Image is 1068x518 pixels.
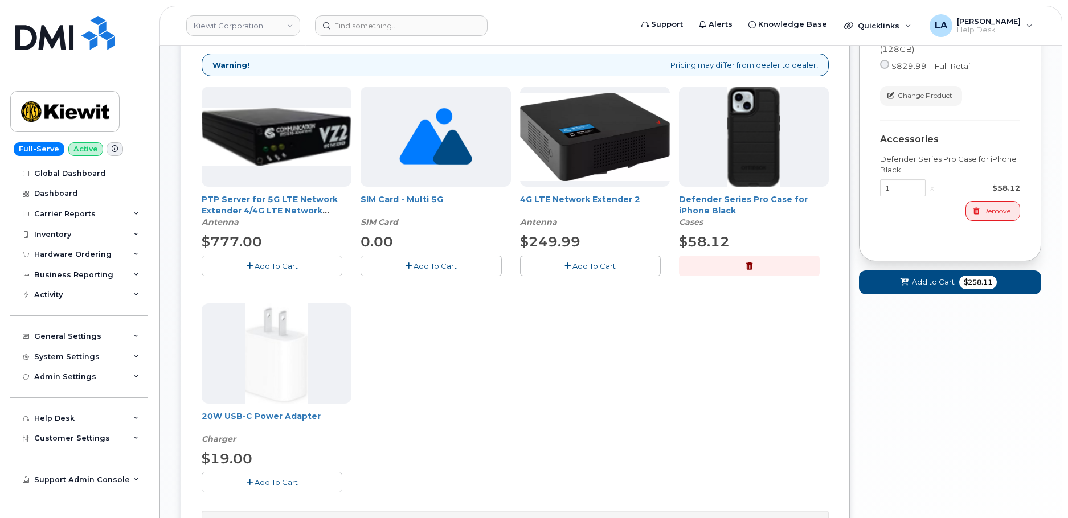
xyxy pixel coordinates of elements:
[740,13,835,36] a: Knowledge Base
[880,134,1020,145] div: Accessories
[202,217,239,227] em: Antenna
[520,93,670,182] img: 4glte_extender.png
[727,87,780,187] img: defenderiphone14.png
[758,19,827,30] span: Knowledge Base
[202,434,236,444] em: Charger
[633,13,691,36] a: Support
[202,194,338,227] a: PTP Server for 5G LTE Network Extender 4/4G LTE Network Extender 3
[891,61,972,71] span: $829.99 - Full Retail
[202,411,321,421] a: 20W USB-C Power Adapter
[957,17,1021,26] span: [PERSON_NAME]
[880,60,889,69] input: $829.99 - Full Retail
[912,277,955,287] span: Add to Cart
[572,261,616,270] span: Add To Cart
[939,183,1020,194] div: $58.12
[520,256,661,276] button: Add To Cart
[202,194,351,228] div: PTP Server for 5G LTE Network Extender 4/4G LTE Network Extender 3
[202,233,262,250] span: $777.00
[202,472,342,492] button: Add To Cart
[202,256,342,276] button: Add To Cart
[935,19,947,32] span: LA
[520,194,640,204] a: 4G LTE Network Extender 2
[186,15,300,36] a: Kiewit Corporation
[679,194,808,216] a: Defender Series Pro Case for iPhone Black
[709,19,733,30] span: Alerts
[212,60,249,71] strong: Warning!
[679,217,703,227] em: Cases
[255,261,298,270] span: Add To Cart
[361,194,443,204] a: SIM Card - Multi 5G
[520,194,670,228] div: 4G LTE Network Extender 2
[361,233,393,250] span: 0.00
[880,35,1000,54] span: $199.99 - 2 Year Activation (128GB)
[361,256,501,276] button: Add To Cart
[836,14,919,37] div: Quicklinks
[926,183,939,194] div: x
[880,154,1020,175] div: Defender Series Pro Case for iPhone Black
[414,261,457,270] span: Add To Cart
[957,26,1021,35] span: Help Desk
[202,54,829,77] div: Pricing may differ from dealer to dealer!
[965,201,1020,221] button: Remove
[691,13,740,36] a: Alerts
[245,303,308,404] img: apple20w.jpg
[1018,468,1059,509] iframe: Messenger Launcher
[679,194,829,228] div: Defender Series Pro Case for iPhone Black
[651,19,683,30] span: Support
[520,233,580,250] span: $249.99
[361,194,510,228] div: SIM Card - Multi 5G
[399,87,472,187] img: no_image_found-2caef05468ed5679b831cfe6fc140e25e0c280774317ffc20a367ab7fd17291e.png
[959,276,997,289] span: $258.11
[859,270,1041,294] button: Add to Cart $258.11
[880,86,962,106] button: Change Product
[202,450,252,467] span: $19.00
[315,15,488,36] input: Find something...
[858,21,899,30] span: Quicklinks
[983,206,1010,216] span: Remove
[922,14,1041,37] div: Lanette Aparicio
[202,410,351,445] div: 20W USB-C Power Adapter
[255,478,298,487] span: Add To Cart
[361,217,398,227] em: SIM Card
[898,91,952,101] span: Change Product
[679,233,730,250] span: $58.12
[202,108,351,165] img: Casa_Sysem.png
[520,217,557,227] em: Antenna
